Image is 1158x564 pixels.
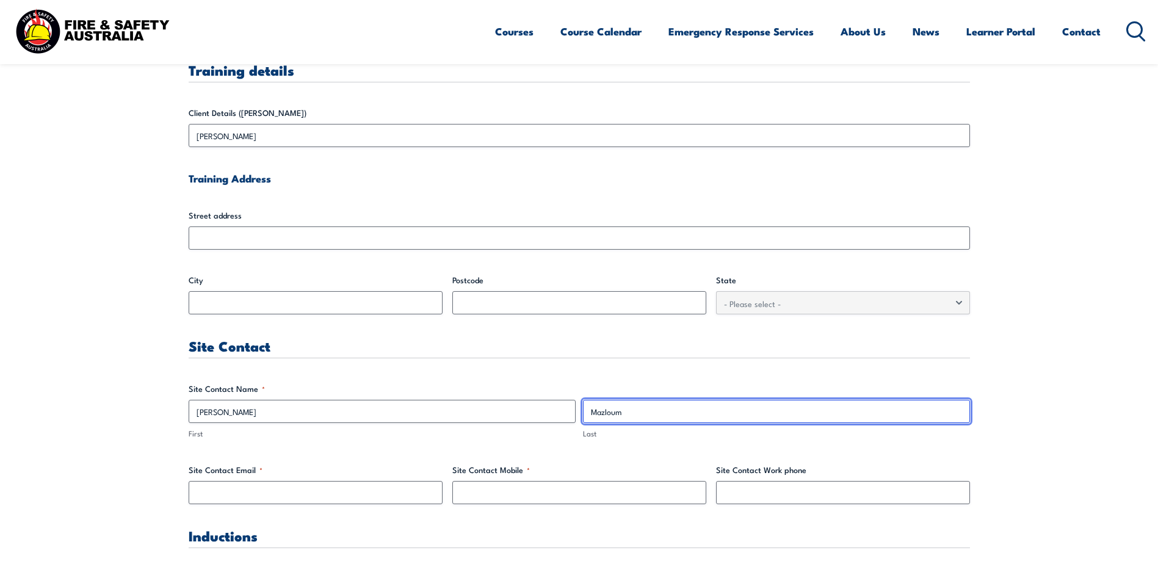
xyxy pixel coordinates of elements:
[841,15,886,48] a: About Us
[452,464,706,476] label: Site Contact Mobile
[966,15,1035,48] a: Learner Portal
[495,15,534,48] a: Courses
[189,107,970,119] label: Client Details ([PERSON_NAME])
[560,15,642,48] a: Course Calendar
[189,529,970,543] h3: Inductions
[189,383,265,395] legend: Site Contact Name
[189,63,970,77] h3: Training details
[189,274,443,286] label: City
[189,428,576,439] label: First
[668,15,814,48] a: Emergency Response Services
[189,209,970,222] label: Street address
[716,464,970,476] label: Site Contact Work phone
[1062,15,1101,48] a: Contact
[716,274,970,286] label: State
[189,339,970,353] h3: Site Contact
[913,15,939,48] a: News
[189,464,443,476] label: Site Contact Email
[189,172,970,185] h4: Training Address
[452,274,706,286] label: Postcode
[583,428,970,439] label: Last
